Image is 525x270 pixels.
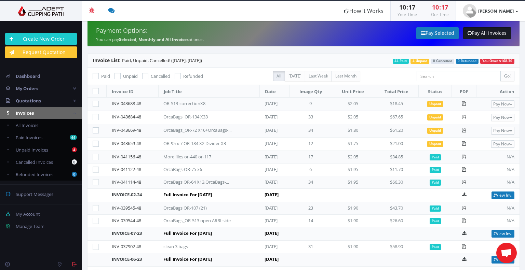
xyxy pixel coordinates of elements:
[158,189,259,202] td: Full Invoice For [DATE]
[5,46,77,58] a: Request Quotation
[374,85,419,98] th: Total Price
[112,230,142,236] a: INVOICE-07-23
[456,59,479,64] span: 0 Refunded
[16,85,38,91] span: My Orders
[112,100,141,106] a: INV-043688-48
[16,110,34,116] span: Invoices
[163,140,232,147] div: OR-95 x 7 OR-184 X2 Divider X3
[439,3,441,11] span: :
[259,241,289,253] td: [DATE]
[16,98,41,104] span: Quotations
[151,73,170,79] span: Cancelled
[374,176,419,189] td: $66.30
[337,1,390,21] a: How It Works
[332,138,374,151] td: $1.75
[374,202,419,215] td: $43.70
[93,57,202,63] span: - Paid, Unpaid, Cancelled! ([DATE]: [DATE])
[476,85,520,98] th: Action
[16,211,40,217] span: My Account
[163,127,232,133] div: OrcaBags_OR-72 X16+OrcaBags-OR-700 X18
[112,140,141,146] a: INV-043659-48
[16,171,53,177] span: Refunded Invoices
[112,205,141,211] a: INV-039545-48
[332,71,360,81] label: Last Month
[398,12,417,17] small: Your Time
[332,202,374,215] td: $1.90
[500,71,514,81] input: Go!
[430,205,441,212] span: Paid
[374,98,419,111] td: $18.45
[16,223,44,229] span: Manage Team
[480,59,514,64] span: You Owe: $168.30
[332,215,374,227] td: $1.90
[112,191,142,198] a: INVOICE-02-24
[123,73,138,79] span: Unpaid
[476,241,520,253] td: N/A
[163,114,232,120] div: OrcaBags_OR-134 X33
[259,202,289,215] td: [DATE]
[112,166,141,172] a: INV-041122-48
[96,27,298,34] h4: Payment Options:
[431,12,449,17] small: Our Time
[259,176,289,189] td: [DATE]
[419,85,452,98] th: Status
[374,241,419,253] td: $58.90
[417,71,501,81] input: Search
[163,205,232,211] div: OrcaBags OR-107 (21)
[259,138,289,151] td: [DATE]
[430,167,441,173] span: Paid
[72,147,77,152] b: 4
[289,241,332,253] td: 31
[416,27,459,39] a: Pay Selected
[478,8,514,14] strong: [PERSON_NAME]
[16,159,53,165] span: Cancelled Invoices
[158,227,259,241] td: Full Invoice For [DATE]
[496,243,517,263] a: Open chat
[259,151,289,164] td: [DATE]
[289,98,332,111] td: 9
[259,98,289,111] td: [DATE]
[96,37,204,42] small: You can pay at once.
[491,140,514,148] button: Pay Now
[374,151,419,164] td: $34.85
[112,127,141,133] a: INV-043669-48
[289,124,332,138] td: 34
[332,124,374,138] td: $1.80
[289,138,332,151] td: 12
[289,151,332,164] td: 17
[332,151,374,164] td: $2.05
[491,114,514,121] button: Pay Now
[289,202,332,215] td: 23
[332,98,374,111] td: $2.05
[101,73,110,79] span: Paid
[289,85,332,98] th: Image Qty
[374,111,419,124] td: $67.65
[427,128,443,134] span: Unpaid
[158,85,259,98] th: Job Title
[259,189,332,202] td: [DATE]
[399,3,406,11] span: 10
[430,218,441,224] span: Paid
[16,191,53,197] span: Support Messages
[5,6,77,16] img: Adept Graphics
[112,256,142,262] a: INVOICE-06-23
[259,111,289,124] td: [DATE]
[112,154,141,160] a: INV-041156-48
[332,85,374,98] th: Unit Price
[163,154,232,160] div: More files or-440 or-117
[16,147,48,153] span: Unpaid Invoices
[476,176,520,189] td: N/A
[158,253,259,267] td: Full Invoice For [DATE]
[259,253,332,267] td: [DATE]
[119,37,189,42] strong: Selected, Monthly and All Invoices
[112,217,141,224] a: INV-039544-48
[432,3,439,11] span: 10
[476,151,520,164] td: N/A
[259,124,289,138] td: [DATE]
[183,73,203,79] span: Refunded
[107,85,159,98] th: Invoice ID
[16,122,38,128] span: All Invoices
[72,172,77,177] b: 0
[476,215,520,227] td: N/A
[410,59,429,64] span: 4 Unpaid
